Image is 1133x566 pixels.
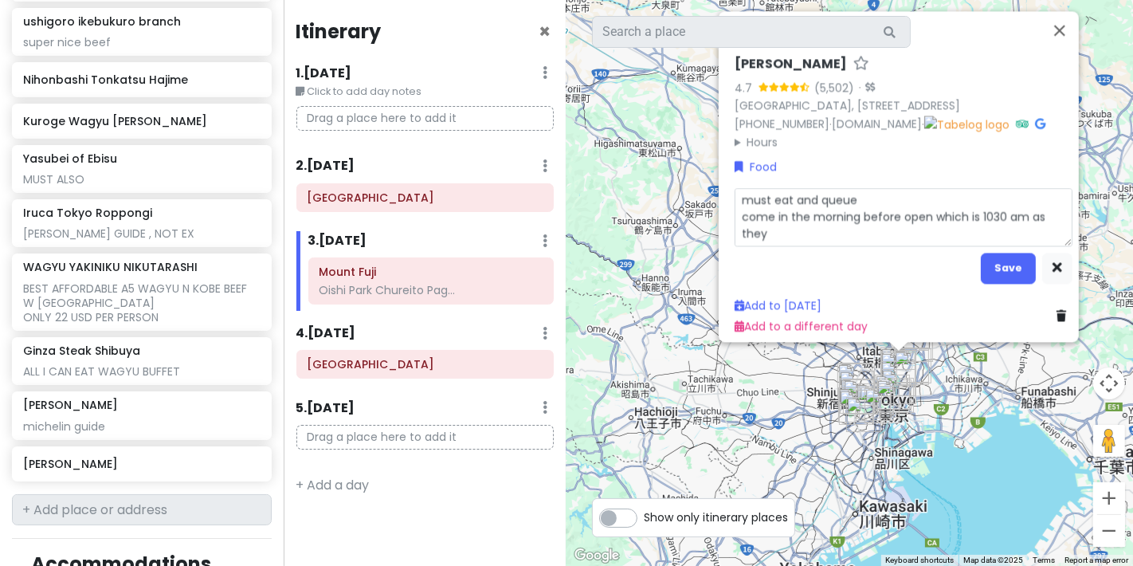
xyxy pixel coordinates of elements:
[570,545,623,566] img: Google
[735,56,847,73] h6: [PERSON_NAME]
[735,56,1072,151] div: · ·
[838,387,873,423] div: Shibuya Scramble Crossing
[23,35,260,49] div: super nice beef
[1057,307,1072,324] a: Delete place
[23,172,260,187] div: MUST ALSO
[880,348,915,383] div: Ueno Park
[854,81,875,96] div: ·
[23,281,260,325] div: BEST AFFORDABLE A5 WAGYU N KOBE BEEF W [GEOGRAPHIC_DATA] ONLY 22 USD PER PERSON
[896,348,931,383] div: Hatoya Asakusa
[846,397,881,432] div: Yasubei of Ebisu
[308,233,367,250] h6: 3 . [DATE]
[843,379,878,415] div: HARAJUKU VILLAGE
[839,371,874,406] div: WAGYU YAKINIKU NIKUTARASHI
[735,98,960,114] a: [GEOGRAPHIC_DATA], [STREET_ADDRESS]
[296,65,352,82] h6: 1 . [DATE]
[296,106,555,131] p: Drag a place here to add it
[1093,425,1125,457] button: Drag Pegman onto the map to open Street View
[592,16,911,48] input: Search a place
[894,350,929,385] div: Nakamise Shopping Street
[296,158,355,175] h6: 2 . [DATE]
[1093,482,1125,514] button: Zoom in
[319,283,543,297] div: Oishi Park Chureito Pag...
[23,206,152,220] h6: Iruca Tokyo Roppongi
[23,344,140,358] h6: Ginza Steak Shibuya
[1093,368,1125,399] button: Map camera controls
[924,116,1010,133] img: Tabelog
[981,253,1036,284] button: Save
[963,556,1023,564] span: Map data ©2025
[856,386,891,421] div: Yakiuo Ishikawa Roppongi Rinkarō
[876,379,911,415] div: Ginza
[894,348,929,383] div: Sensō-ji
[880,361,915,396] div: 柴田第一ビル
[296,325,356,342] h6: 4 . [DATE]
[839,390,874,425] div: Ginza Steak Shibuya
[539,18,551,45] span: Close itinerary
[644,509,788,526] span: Show only itinerary places
[539,22,551,41] button: Close
[898,327,933,362] div: Sushi Tanaka
[12,494,272,526] input: + Add place or address
[881,369,916,404] div: Nihonbashi Tonkatsu Hajime
[1093,515,1125,547] button: Zoom out
[881,351,916,386] div: Gyukatsu Motomura Ueno
[1035,118,1045,129] i: Google Maps
[875,375,910,410] div: Oedo Antique Market
[880,352,915,387] div: Tonkatsu Yamabe
[735,116,829,132] a: [PHONE_NUMBER]
[735,134,1072,151] summary: Hours
[879,378,914,413] div: Age.3 GINZA
[859,386,894,421] div: Ikina Sushi Dokoro Abe Roppongi
[23,398,118,412] h6: [PERSON_NAME]
[840,363,875,398] div: Shinjuku City
[570,545,623,566] a: Open this area in Google Maps (opens a new window)
[23,457,260,471] h6: [PERSON_NAME]
[1033,556,1055,564] a: Terms (opens in new tab)
[23,419,260,434] div: michelin guide
[1016,118,1029,129] i: Tripadvisor
[814,79,854,96] div: (5,502)
[23,226,260,241] div: [PERSON_NAME] GUIDE , NOT EX
[1041,11,1079,49] button: Close
[319,265,543,279] h6: Mount Fuji
[23,364,260,379] div: ALL I CAN EAT WAGYU BUFFET
[735,319,868,335] a: Add to a different day
[856,383,891,419] div: Iruca Tokyo Roppongi
[735,297,821,313] a: Add to [DATE]
[23,151,117,166] h6: Yasubei of Ebisu
[23,114,260,128] h6: Kuroge Wagyu [PERSON_NAME]
[864,388,900,423] div: Tokyo Tower
[837,364,872,399] div: Omoide Yokocho Memory Lane
[23,14,181,29] h6: ushigoro ikebukuro branch
[23,73,260,87] h6: Nihonbashi Tonkatsu Hajime
[296,425,555,450] p: Drag a place here to add it
[853,56,869,73] a: Star place
[832,116,922,132] a: [DOMAIN_NAME]
[296,84,555,100] small: Click to add day notes
[885,555,954,566] button: Keyboard shortcuts
[307,357,543,371] h6: Tokyo Tower
[296,19,382,44] h4: Itinerary
[296,476,370,494] a: + Add a day
[23,260,198,274] h6: WAGYU YAKINIKU NIKUTARASHI
[840,379,875,414] div: Takeshita Street
[735,79,759,96] div: 4.7
[307,191,543,205] h6: HARAJUKU VILLAGE
[296,400,355,417] h6: 5 . [DATE]
[735,158,777,175] a: Food
[1064,556,1128,564] a: Report a map error
[735,189,1072,246] textarea: must eat and queue come in the morning before open which is 1030 am as they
